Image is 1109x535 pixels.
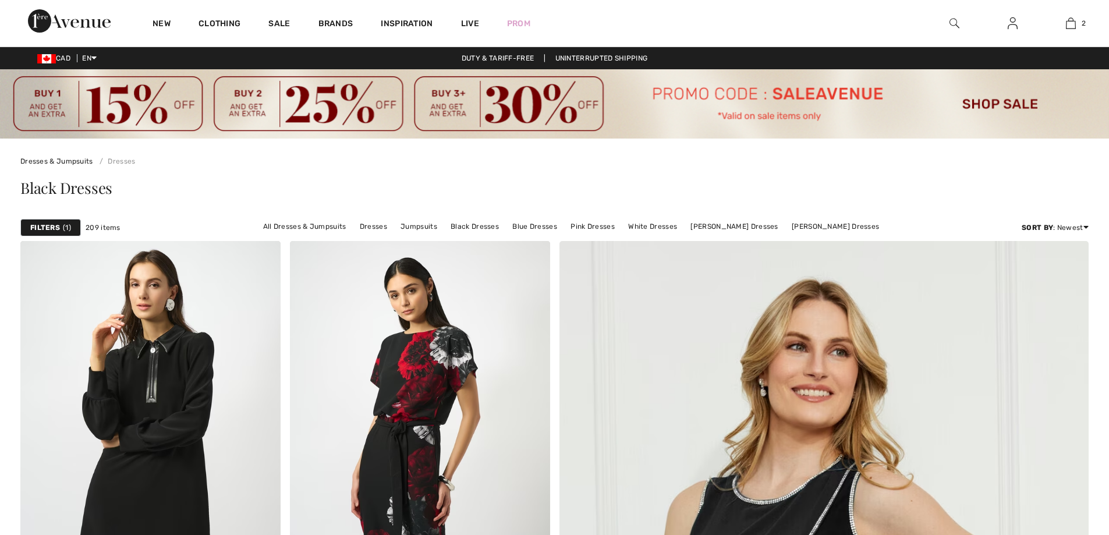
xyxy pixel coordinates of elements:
[318,19,353,31] a: Brands
[37,54,75,62] span: CAD
[1022,224,1053,232] strong: Sort By
[1042,16,1099,30] a: 2
[565,219,621,234] a: Pink Dresses
[63,222,71,233] span: 1
[20,157,93,165] a: Dresses & Jumpsuits
[1082,18,1086,29] span: 2
[461,17,479,30] a: Live
[786,219,885,234] a: [PERSON_NAME] Dresses
[622,219,683,234] a: White Dresses
[95,157,135,165] a: Dresses
[949,16,959,30] img: search the website
[20,178,112,198] span: Black Dresses
[506,219,563,234] a: Blue Dresses
[381,19,433,31] span: Inspiration
[37,54,56,63] img: Canadian Dollar
[153,19,171,31] a: New
[1008,16,1018,30] img: My Info
[685,219,784,234] a: [PERSON_NAME] Dresses
[28,9,111,33] img: 1ère Avenue
[445,219,505,234] a: Black Dresses
[1066,16,1076,30] img: My Bag
[86,222,121,233] span: 209 items
[199,19,240,31] a: Clothing
[30,222,60,233] strong: Filters
[395,219,443,234] a: Jumpsuits
[268,19,290,31] a: Sale
[257,219,352,234] a: All Dresses & Jumpsuits
[998,16,1027,31] a: Sign In
[354,219,393,234] a: Dresses
[507,17,530,30] a: Prom
[82,54,97,62] span: EN
[1022,222,1089,233] div: : Newest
